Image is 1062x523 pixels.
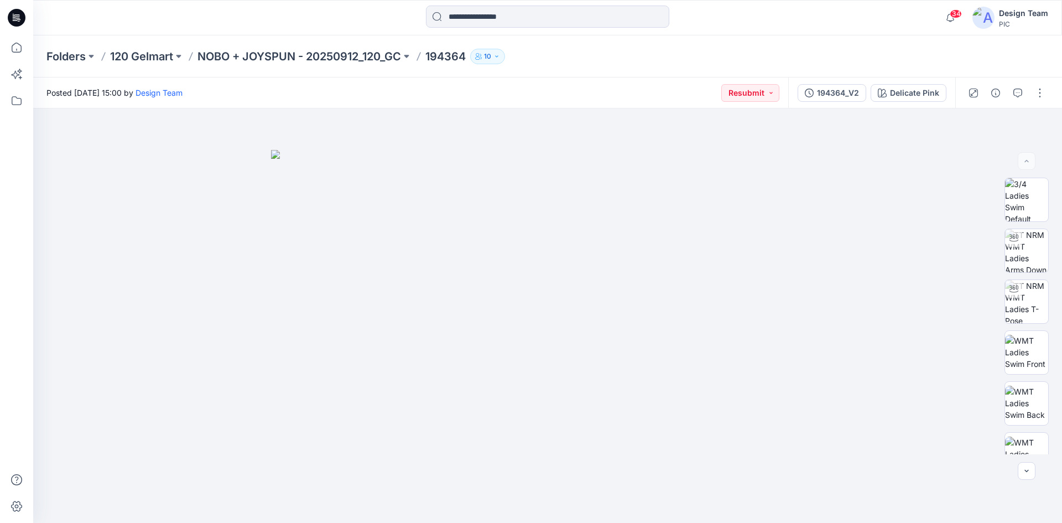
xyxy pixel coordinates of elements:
[46,49,86,64] a: Folders
[999,7,1048,20] div: Design Team
[950,9,962,18] span: 34
[1005,437,1048,472] img: WMT Ladies Swim Left
[798,84,866,102] button: 194364_V2
[1005,280,1048,323] img: TT NRM WMT Ladies T-Pose
[1005,386,1048,421] img: WMT Ladies Swim Back
[817,87,859,99] div: 194364_V2
[110,49,173,64] a: 120 Gelmart
[470,49,505,64] button: 10
[972,7,995,29] img: avatar
[1005,335,1048,370] img: WMT Ladies Swim Front
[987,84,1004,102] button: Details
[136,88,183,97] a: Design Team
[999,20,1048,28] div: PIC
[484,50,491,63] p: 10
[871,84,946,102] button: Delicate Pink
[890,87,939,99] div: Delicate Pink
[197,49,401,64] a: NOBO + JOYSPUN - 20250912_120_GC
[1005,229,1048,272] img: TT NRM WMT Ladies Arms Down
[1005,178,1048,221] img: 3/4 Ladies Swim Default
[46,87,183,99] span: Posted [DATE] 15:00 by
[425,49,466,64] p: 194364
